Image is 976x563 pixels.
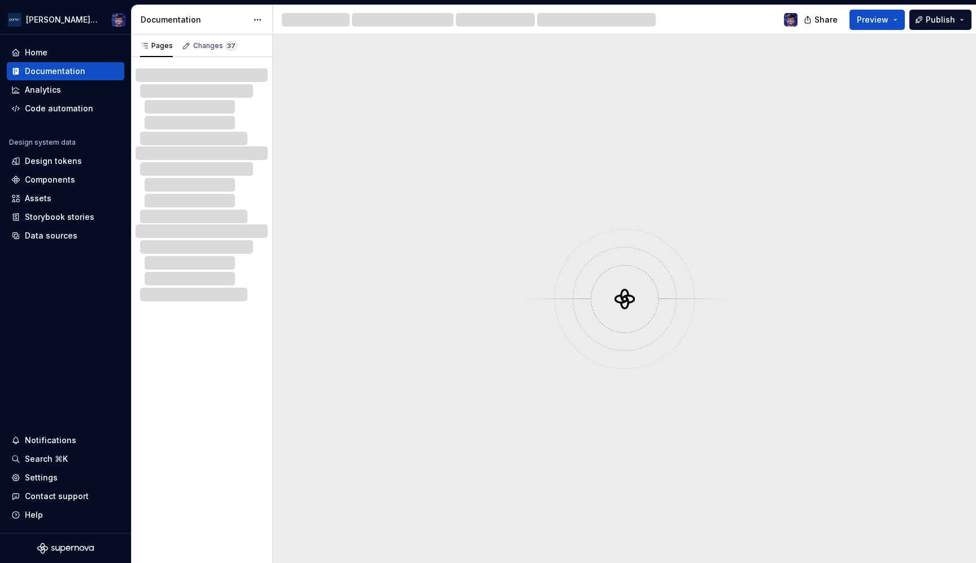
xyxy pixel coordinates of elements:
div: Design tokens [25,155,82,167]
img: Colin LeBlanc [784,13,798,27]
button: Search ⌘K [7,450,124,468]
a: Design tokens [7,152,124,170]
div: Storybook stories [25,211,94,223]
span: 37 [225,41,237,50]
button: Preview [849,10,905,30]
svg: Supernova Logo [37,543,94,554]
button: Help [7,506,124,524]
img: f0306bc8-3074-41fb-b11c-7d2e8671d5eb.png [8,13,21,27]
div: Contact support [25,491,89,502]
div: Data sources [25,230,77,241]
a: Components [7,171,124,189]
div: [PERSON_NAME] Airlines [26,14,98,25]
div: Analytics [25,84,61,96]
a: Assets [7,189,124,207]
div: Home [25,47,47,58]
div: Notifications [25,435,76,446]
button: Contact support [7,487,124,505]
a: Code automation [7,99,124,118]
div: Assets [25,193,51,204]
button: [PERSON_NAME] AirlinesColin LeBlanc [2,7,129,32]
div: Documentation [141,14,247,25]
a: Settings [7,469,124,487]
div: Design system data [9,138,76,147]
a: Data sources [7,227,124,245]
a: Documentation [7,62,124,80]
div: Help [25,509,43,521]
a: Home [7,44,124,62]
img: Colin LeBlanc [112,13,125,27]
a: Storybook stories [7,208,124,226]
div: Pages [140,41,173,50]
button: Publish [909,10,971,30]
div: Settings [25,472,58,483]
div: Search ⌘K [25,453,68,465]
div: Code automation [25,103,93,114]
span: Publish [926,14,955,25]
a: Analytics [7,81,124,99]
div: Components [25,174,75,185]
button: Notifications [7,431,124,449]
div: Changes [193,41,237,50]
span: Preview [857,14,888,25]
div: Documentation [25,66,85,77]
span: Share [814,14,838,25]
button: Share [798,10,845,30]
